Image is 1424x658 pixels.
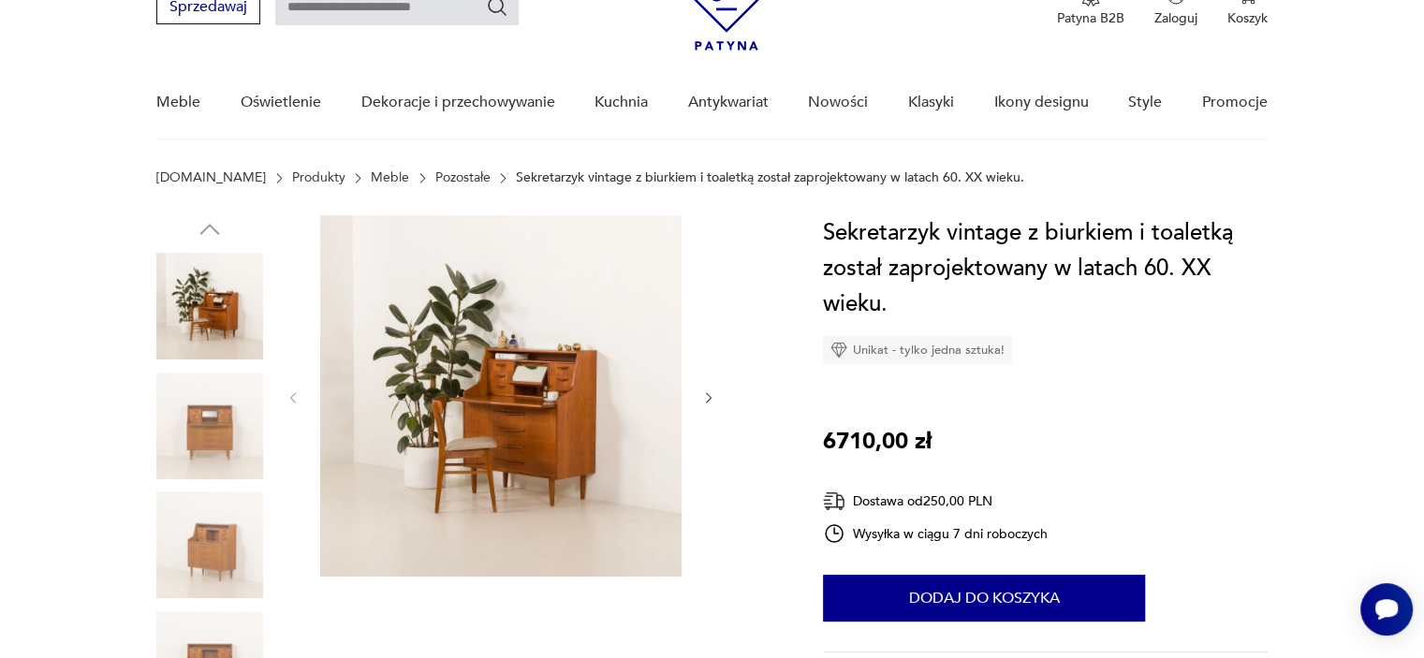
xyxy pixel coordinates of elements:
[823,424,932,460] p: 6710,00 zł
[688,66,769,139] a: Antykwariat
[595,66,648,139] a: Kuchnia
[1154,9,1197,27] p: Zaloguj
[1057,9,1124,27] p: Patyna B2B
[808,66,868,139] a: Nowości
[1227,9,1268,27] p: Koszyk
[823,575,1145,621] button: Dodaj do koszyka
[908,66,954,139] a: Klasyki
[823,336,1012,364] div: Unikat - tylko jedna sztuka!
[993,66,1088,139] a: Ikony designu
[823,490,1048,513] div: Dostawa od 250,00 PLN
[292,170,345,185] a: Produkty
[823,490,845,513] img: Ikona dostawy
[823,522,1048,545] div: Wysyłka w ciągu 7 dni roboczych
[156,2,260,15] a: Sprzedawaj
[241,66,321,139] a: Oświetlenie
[371,170,409,185] a: Meble
[360,66,554,139] a: Dekoracje i przechowywanie
[156,253,263,359] img: Zdjęcie produktu Sekretarzyk vintage z biurkiem i toaletką został zaprojektowany w latach 60. XX ...
[830,342,847,358] img: Ikona diamentu
[156,373,263,479] img: Zdjęcie produktu Sekretarzyk vintage z biurkiem i toaletką został zaprojektowany w latach 60. XX ...
[823,215,1268,322] h1: Sekretarzyk vintage z biurkiem i toaletką został zaprojektowany w latach 60. XX wieku.
[1202,66,1268,139] a: Promocje
[156,170,266,185] a: [DOMAIN_NAME]
[435,170,491,185] a: Pozostałe
[516,170,1024,185] p: Sekretarzyk vintage z biurkiem i toaletką został zaprojektowany w latach 60. XX wieku.
[156,491,263,598] img: Zdjęcie produktu Sekretarzyk vintage z biurkiem i toaletką został zaprojektowany w latach 60. XX ...
[156,66,200,139] a: Meble
[320,215,682,577] img: Zdjęcie produktu Sekretarzyk vintage z biurkiem i toaletką został zaprojektowany w latach 60. XX ...
[1128,66,1162,139] a: Style
[1360,583,1413,636] iframe: Smartsupp widget button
